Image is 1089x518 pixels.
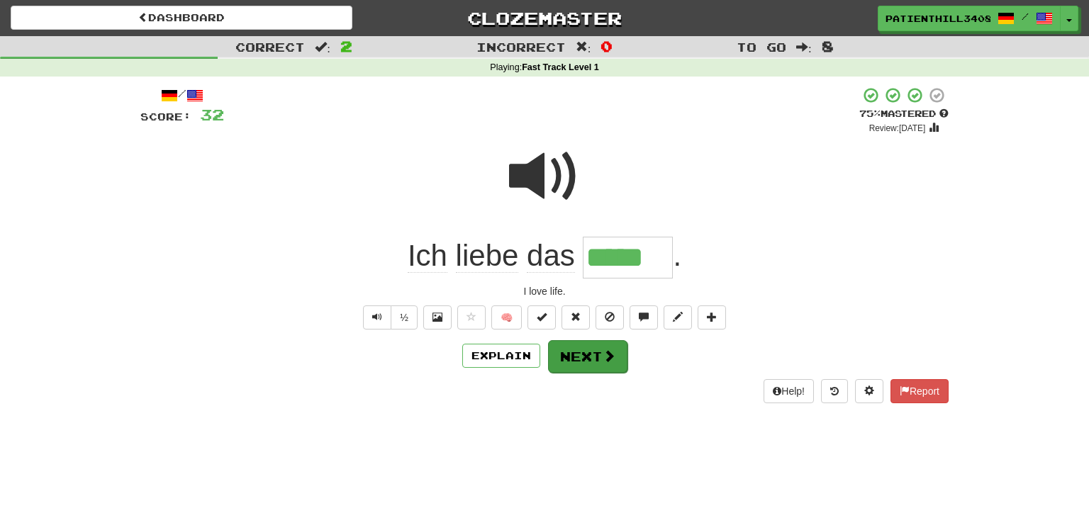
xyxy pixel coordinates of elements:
span: : [315,41,330,53]
span: 75 % [859,108,881,119]
span: : [576,41,591,53]
strong: Fast Track Level 1 [522,62,599,72]
button: Explain [462,344,540,368]
button: Edit sentence (alt+d) [664,305,692,330]
button: Round history (alt+y) [821,379,848,403]
div: I love life. [140,284,949,298]
div: Mastered [859,108,949,120]
div: / [140,86,224,104]
small: Review: [DATE] [869,123,926,133]
span: Ich [408,239,447,273]
span: 2 [340,38,352,55]
span: liebe [456,239,519,273]
button: Show image (alt+x) [423,305,452,330]
div: Text-to-speech controls [360,305,418,330]
span: Score: [140,111,191,123]
span: / [1022,11,1029,21]
a: PatientHill3408 / [878,6,1061,31]
span: To go [737,40,786,54]
button: Ignore sentence (alt+i) [596,305,624,330]
span: 0 [601,38,613,55]
button: Set this sentence to 100% Mastered (alt+m) [527,305,556,330]
button: Discuss sentence (alt+u) [630,305,658,330]
button: Add to collection (alt+a) [698,305,726,330]
span: 32 [200,106,224,123]
button: Report [890,379,949,403]
span: Incorrect [476,40,566,54]
button: Reset to 0% Mastered (alt+r) [562,305,590,330]
a: Clozemaster [374,6,715,30]
span: das [527,239,575,273]
span: 8 [822,38,834,55]
button: ½ [391,305,418,330]
a: Dashboard [11,6,352,30]
button: Next [548,340,627,373]
span: : [796,41,812,53]
button: 🧠 [491,305,522,330]
span: . [673,239,681,272]
button: Favorite sentence (alt+f) [457,305,486,330]
span: Correct [235,40,305,54]
button: Help! [764,379,814,403]
button: Play sentence audio (ctl+space) [363,305,391,330]
span: PatientHill3408 [886,12,990,25]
